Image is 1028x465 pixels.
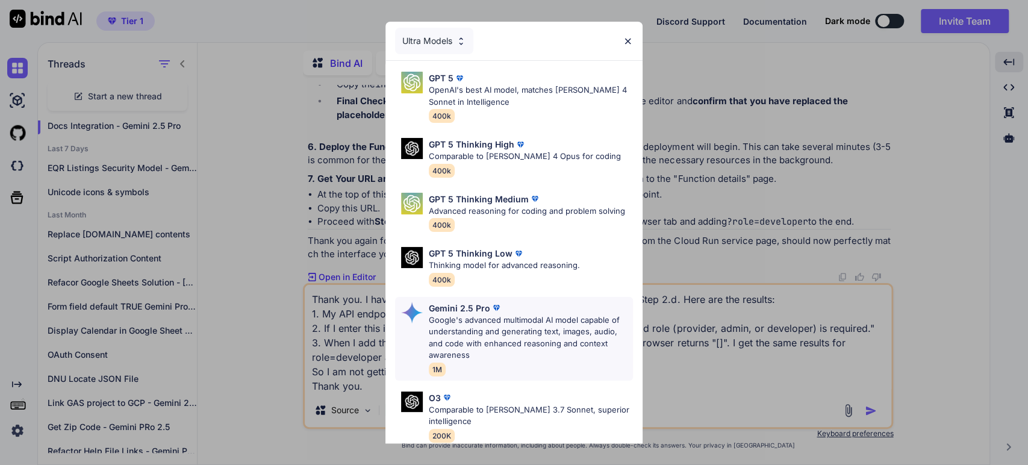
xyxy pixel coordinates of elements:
[456,36,466,46] img: Pick Models
[429,84,633,108] p: OpenAI's best AI model, matches [PERSON_NAME] 4 Sonnet in Intelligence
[441,392,453,404] img: premium
[429,138,514,151] p: GPT 5 Thinking High
[514,139,526,151] img: premium
[429,164,455,178] span: 400k
[429,205,625,217] p: Advanced reasoning for coding and problem solving
[401,193,423,214] img: Pick Models
[401,138,423,159] img: Pick Models
[623,36,633,46] img: close
[429,218,455,232] span: 400k
[429,429,455,443] span: 200K
[490,302,502,314] img: premium
[429,109,455,123] span: 400k
[429,193,529,205] p: GPT 5 Thinking Medium
[429,273,455,287] span: 400k
[401,302,423,323] img: Pick Models
[512,248,525,260] img: premium
[429,302,490,314] p: Gemini 2.5 Pro
[429,260,580,272] p: Thinking model for advanced reasoning.
[429,72,453,84] p: GPT 5
[401,247,423,268] img: Pick Models
[395,28,473,54] div: Ultra Models
[429,404,633,428] p: Comparable to [PERSON_NAME] 3.7 Sonnet, superior intelligence
[529,193,541,205] img: premium
[401,72,423,93] img: Pick Models
[401,392,423,413] img: Pick Models
[429,392,441,404] p: O3
[429,247,512,260] p: GPT 5 Thinking Low
[429,151,621,163] p: Comparable to [PERSON_NAME] 4 Opus for coding
[429,314,633,361] p: Google's advanced multimodal AI model capable of understanding and generating text, images, audio...
[429,363,446,376] span: 1M
[453,72,466,84] img: premium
